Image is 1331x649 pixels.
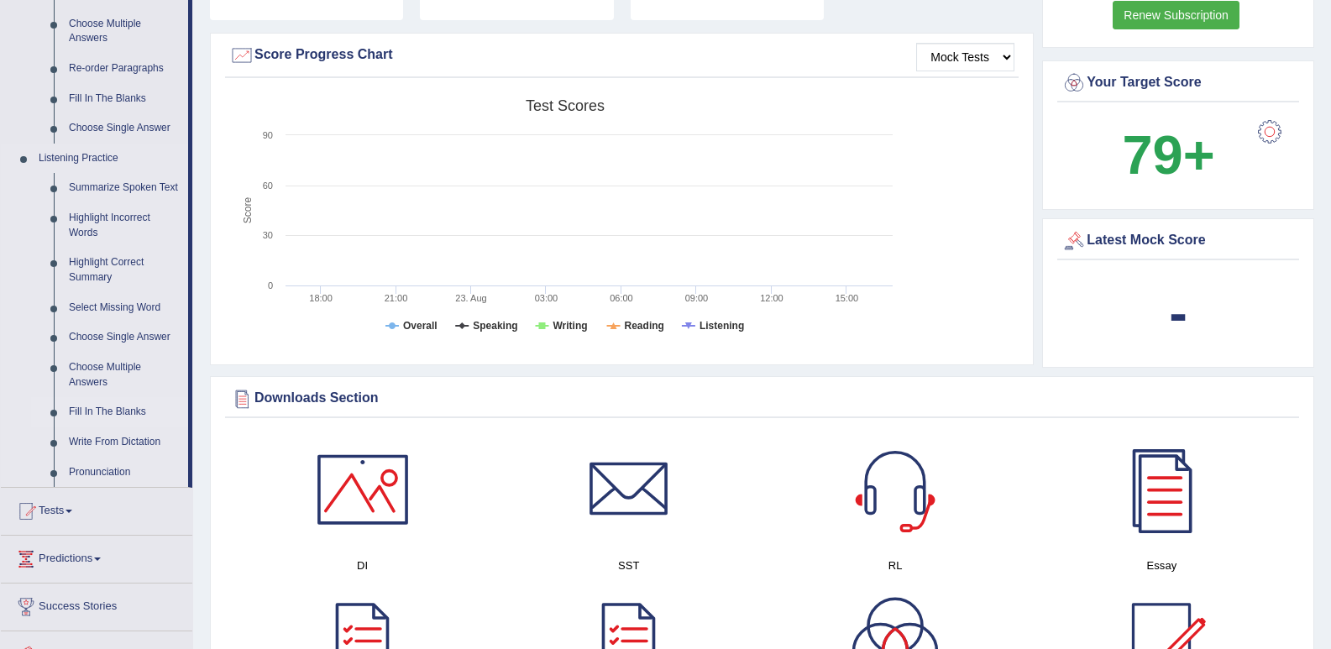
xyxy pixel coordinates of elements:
[263,230,273,240] text: 30
[61,113,188,144] a: Choose Single Answer
[61,427,188,458] a: Write From Dictation
[61,353,188,397] a: Choose Multiple Answers
[229,386,1295,411] div: Downloads Section
[1113,1,1239,29] a: Renew Subscription
[403,320,438,332] tspan: Overall
[61,322,188,353] a: Choose Single Answer
[61,293,188,323] a: Select Missing Word
[504,557,753,574] h4: SST
[61,54,188,84] a: Re-order Paragraphs
[385,293,408,303] text: 21:00
[526,97,605,114] tspan: Test scores
[238,557,487,574] h4: DI
[625,320,664,332] tspan: Reading
[1169,282,1187,343] b: -
[61,84,188,114] a: Fill In The Blanks
[61,173,188,203] a: Summarize Spoken Text
[309,293,333,303] text: 18:00
[61,458,188,488] a: Pronunciation
[263,181,273,191] text: 60
[229,43,1014,68] div: Score Progress Chart
[1061,228,1295,254] div: Latest Mock Score
[553,320,587,332] tspan: Writing
[1037,557,1286,574] h4: Essay
[1,488,192,530] a: Tests
[685,293,709,303] text: 09:00
[1,536,192,578] a: Predictions
[836,293,859,303] text: 15:00
[242,197,254,224] tspan: Score
[61,397,188,427] a: Fill In The Blanks
[1061,71,1295,96] div: Your Target Score
[31,144,188,174] a: Listening Practice
[1122,124,1214,186] b: 79+
[61,9,188,54] a: Choose Multiple Answers
[61,203,188,248] a: Highlight Incorrect Words
[61,248,188,292] a: Highlight Correct Summary
[700,320,744,332] tspan: Listening
[455,293,486,303] tspan: 23. Aug
[473,320,517,332] tspan: Speaking
[268,280,273,290] text: 0
[1,584,192,625] a: Success Stories
[771,557,1020,574] h4: RL
[610,293,633,303] text: 06:00
[535,293,558,303] text: 03:00
[263,130,273,140] text: 90
[760,293,783,303] text: 12:00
